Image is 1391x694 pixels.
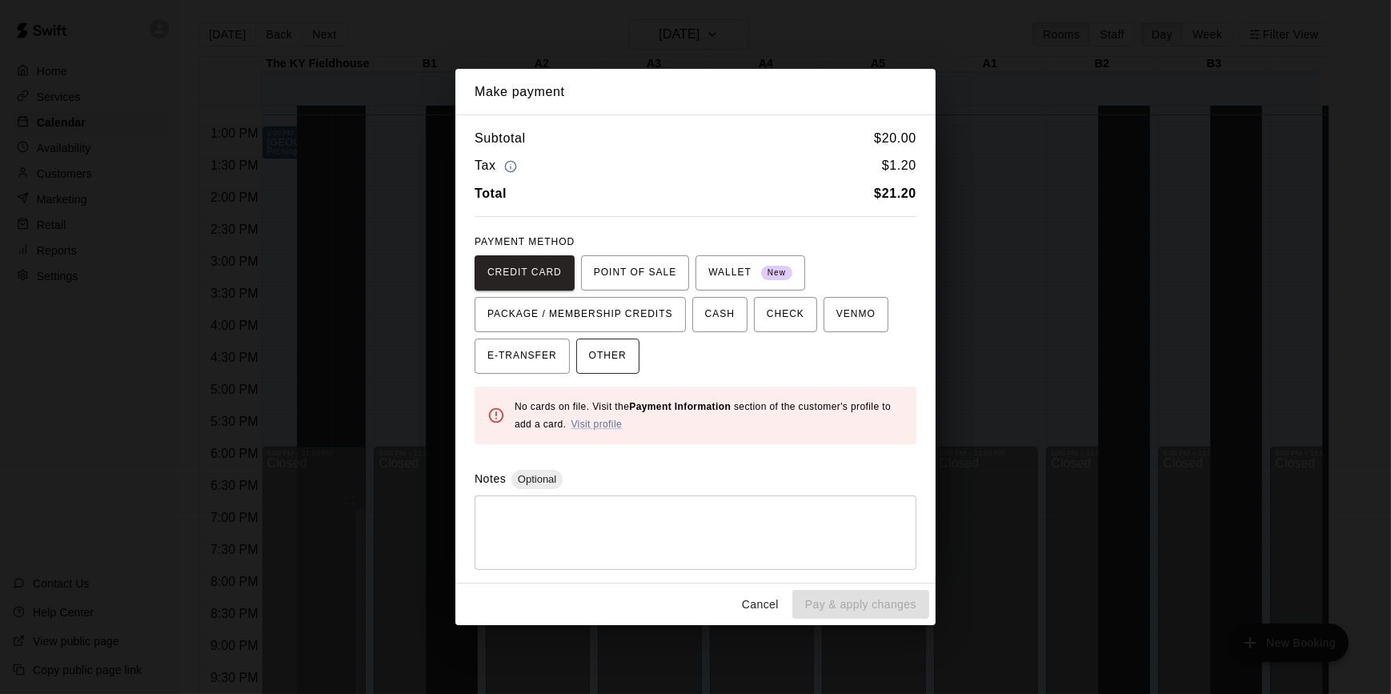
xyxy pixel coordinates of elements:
[692,297,748,332] button: CASH
[836,302,876,327] span: VENMO
[629,401,731,412] b: Payment Information
[515,401,891,430] span: No cards on file. Visit the section of the customer's profile to add a card.
[589,343,627,369] span: OTHER
[874,187,916,200] b: $ 21.20
[475,297,686,332] button: PACKAGE / MEMBERSHIP CREDITS
[475,187,507,200] b: Total
[824,297,888,332] button: VENMO
[475,128,526,149] h6: Subtotal
[511,473,563,485] span: Optional
[708,260,792,286] span: WALLET
[475,472,506,485] label: Notes
[767,302,804,327] span: CHECK
[475,255,575,291] button: CREDIT CARD
[475,339,570,374] button: E-TRANSFER
[695,255,805,291] button: WALLET New
[754,297,817,332] button: CHECK
[705,302,735,327] span: CASH
[761,263,792,284] span: New
[581,255,689,291] button: POINT OF SALE
[576,339,639,374] button: OTHER
[455,69,936,115] h2: Make payment
[735,590,786,620] button: Cancel
[882,155,916,177] h6: $ 1.20
[475,155,521,177] h6: Tax
[487,302,673,327] span: PACKAGE / MEMBERSHIP CREDITS
[571,419,622,430] a: Visit profile
[487,343,557,369] span: E-TRANSFER
[874,128,916,149] h6: $ 20.00
[487,260,562,286] span: CREDIT CARD
[475,236,575,247] span: PAYMENT METHOD
[594,260,676,286] span: POINT OF SALE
